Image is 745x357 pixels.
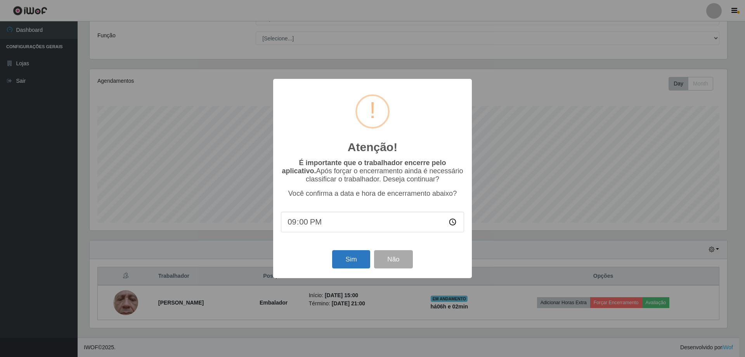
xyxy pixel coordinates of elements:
h2: Atenção! [348,140,397,154]
p: Você confirma a data e hora de encerramento abaixo? [281,190,464,198]
b: É importante que o trabalhador encerre pelo aplicativo. [282,159,446,175]
button: Não [374,250,412,268]
button: Sim [332,250,370,268]
p: Após forçar o encerramento ainda é necessário classificar o trabalhador. Deseja continuar? [281,159,464,183]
